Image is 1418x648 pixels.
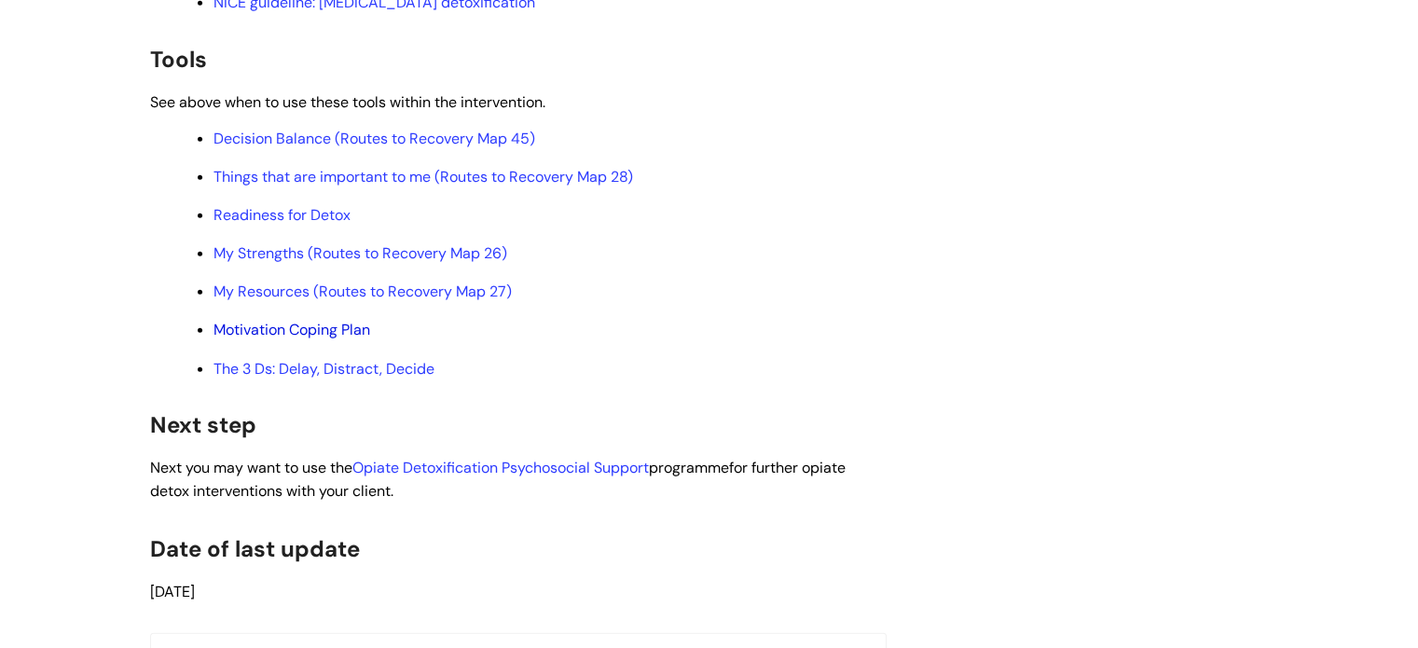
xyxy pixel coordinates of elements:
[150,410,256,439] span: Next step
[213,243,507,263] a: My Strengths (Routes to Recovery Map 26)
[213,167,633,186] a: Things that are important to me (Routes to Recovery Map 28)
[213,129,535,148] a: Decision Balance (Routes to Recovery Map 45)
[150,45,207,74] span: Tools
[213,205,351,225] a: Readiness for Detox
[150,534,360,563] span: Date of last update
[352,458,649,477] a: Opiate Detoxification Psychosocial Support
[150,458,729,477] span: Next you may want to use the programme
[213,282,512,301] a: My Resources (Routes to Recovery Map 27)
[213,320,370,339] a: Motivation Coping Plan
[213,359,434,379] a: The 3 Ds: Delay, Distract, Decide
[150,582,195,601] span: [DATE]
[150,92,545,112] span: See above when to use these tools within the intervention.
